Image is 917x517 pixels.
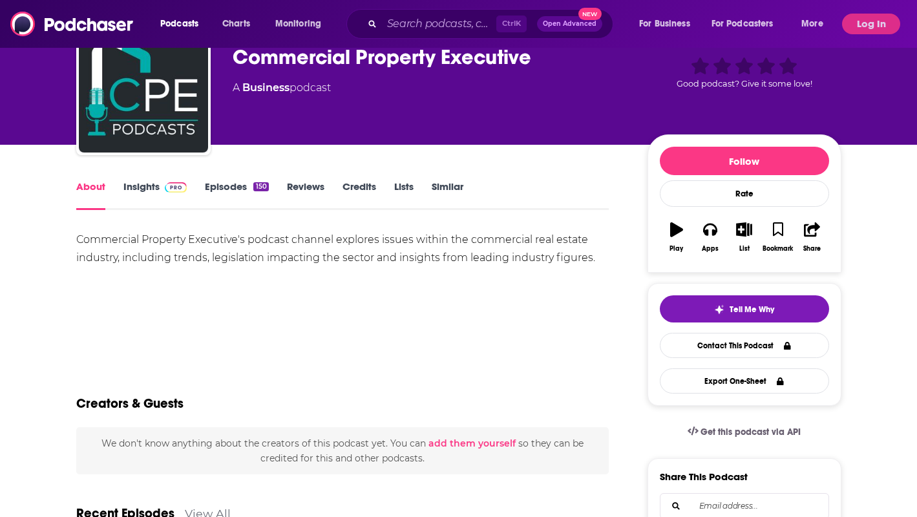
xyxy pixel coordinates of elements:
div: 150 [253,182,268,191]
button: Share [795,214,828,260]
button: open menu [266,14,338,34]
span: Monitoring [275,15,321,33]
span: Good podcast? Give it some love! [677,79,812,89]
button: Apps [693,214,727,260]
span: Charts [222,15,250,33]
button: add them yourself [428,438,516,448]
button: Log In [842,14,900,34]
button: Bookmark [761,214,795,260]
div: Bookmark [763,245,793,253]
a: InsightsPodchaser Pro [123,180,187,210]
a: Similar [432,180,463,210]
img: Podchaser - Follow, Share and Rate Podcasts [10,12,134,36]
div: A podcast [233,80,331,96]
div: Search podcasts, credits, & more... [359,9,626,39]
div: List [739,245,750,253]
span: Podcasts [160,15,198,33]
a: About [76,180,105,210]
a: Credits [343,180,376,210]
a: Charts [214,14,258,34]
button: open menu [151,14,215,34]
span: New [578,8,602,20]
span: Get this podcast via API [701,427,801,438]
button: open menu [792,14,839,34]
button: Export One-Sheet [660,368,829,394]
button: tell me why sparkleTell Me Why [660,295,829,322]
span: Tell Me Why [730,304,774,315]
button: List [727,214,761,260]
span: More [801,15,823,33]
div: Commercial Property Executive's podcast channel explores issues within the commercial real estate... [76,231,609,267]
a: Contact This Podcast [660,333,829,358]
div: Share [803,245,821,253]
img: tell me why sparkle [714,304,724,315]
a: Episodes150 [205,180,268,210]
div: Apps [702,245,719,253]
div: Rate [660,180,829,207]
button: open menu [630,14,706,34]
img: Podchaser Pro [165,182,187,193]
div: Play [669,245,683,253]
button: Open AdvancedNew [537,16,602,32]
span: Ctrl K [496,16,527,32]
a: Get this podcast via API [677,416,812,448]
span: For Business [639,15,690,33]
span: For Podcasters [711,15,774,33]
a: Reviews [287,180,324,210]
input: Search podcasts, credits, & more... [382,14,496,34]
div: Good podcast? Give it some love! [648,32,841,112]
h2: Creators & Guests [76,396,184,412]
button: open menu [703,14,792,34]
a: Business [242,81,290,94]
button: Play [660,214,693,260]
a: Lists [394,180,414,210]
span: We don't know anything about the creators of this podcast yet . You can so they can be credited f... [101,438,584,463]
h3: Share This Podcast [660,470,748,483]
span: Open Advanced [543,21,596,27]
img: Commercial Property Executive [79,23,208,153]
button: Follow [660,147,829,175]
